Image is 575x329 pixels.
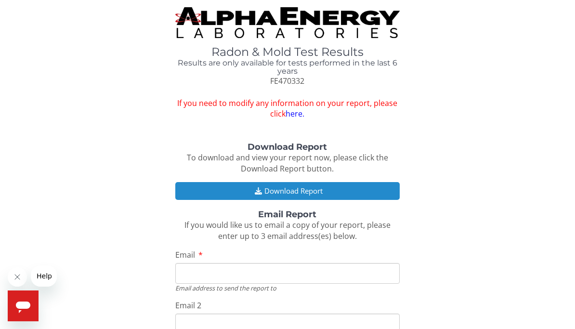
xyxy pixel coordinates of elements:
span: If you need to modify any information on your report, please click [175,98,400,120]
iframe: Button to launch messaging window [8,290,39,321]
span: Email 2 [175,300,201,311]
a: here. [286,108,304,119]
h1: Radon & Mold Test Results [175,46,400,58]
img: TightCrop.jpg [175,7,400,38]
button: Download Report [175,182,400,200]
iframe: Message from company [31,265,57,287]
span: If you would like us to email a copy of your report, please enter up to 3 email address(es) below. [184,220,391,241]
strong: Download Report [248,142,327,152]
iframe: Close message [8,267,27,287]
strong: Email Report [258,209,316,220]
div: Email address to send the report to [175,284,400,292]
h4: Results are only available for tests performed in the last 6 years [175,59,400,76]
span: Email [175,250,195,260]
span: To download and view your report now, please click the Download Report button. [187,152,388,174]
span: FE470332 [270,76,304,86]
